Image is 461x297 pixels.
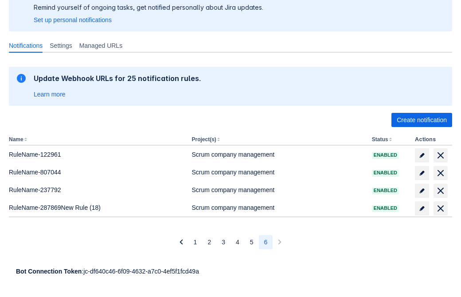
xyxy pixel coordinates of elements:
[207,235,211,249] span: 2
[202,235,216,249] button: Page 2
[245,235,259,249] button: Page 5
[174,235,188,249] button: Previous
[372,206,399,211] span: Enabled
[372,170,399,175] span: Enabled
[397,113,447,127] span: Create notification
[222,235,225,249] span: 3
[259,235,273,249] button: Page 6
[191,203,364,212] div: Scrum company management
[236,235,239,249] span: 4
[16,268,82,275] strong: Bot Connection Token
[34,3,263,12] p: Remind yourself of ongoing tasks, get notified personally about Jira updates.
[50,41,72,50] span: Settings
[9,41,43,50] span: Notifications
[216,235,230,249] button: Page 3
[9,185,184,194] div: RuleName-237792
[418,187,426,194] span: edit
[435,203,446,214] span: delete
[188,235,203,249] button: Page 1
[79,41,122,50] span: Managed URLs
[372,188,399,193] span: Enabled
[372,153,399,158] span: Enabled
[418,152,426,159] span: edit
[372,136,388,143] button: Status
[418,205,426,212] span: edit
[16,267,445,276] div: : jc-df640c46-6f09-4632-a7c0-4ef5f1fcd49a
[34,74,201,83] h2: Update Webhook URLs for 25 notification rules.
[191,136,216,143] button: Project(s)
[9,150,184,159] div: RuleName-122961
[273,235,287,249] button: Next
[435,150,446,161] span: delete
[9,203,184,212] div: RuleName-287869New Rule (18)
[191,185,364,194] div: Scrum company management
[264,235,268,249] span: 6
[418,170,426,177] span: edit
[191,150,364,159] div: Scrum company management
[230,235,245,249] button: Page 4
[250,235,254,249] span: 5
[194,235,197,249] span: 1
[174,235,287,249] nav: Pagination
[435,168,446,178] span: delete
[191,168,364,177] div: Scrum company management
[411,134,452,146] th: Actions
[391,113,452,127] button: Create notification
[9,168,184,177] div: RuleName-807044
[34,90,66,99] a: Learn more
[16,73,27,84] span: information
[435,185,446,196] span: delete
[34,15,112,24] a: Set up personal notifications
[9,136,23,143] button: Name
